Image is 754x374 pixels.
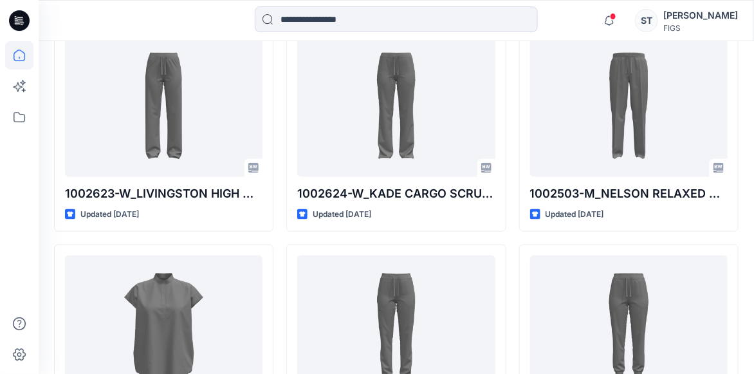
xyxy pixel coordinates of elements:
[80,208,139,221] p: Updated [DATE]
[546,208,604,221] p: Updated [DATE]
[297,185,495,203] p: 1002624-W_KADE CARGO SCRUB PANT 3.0
[65,185,262,203] p: 1002623-W_LIVINGSTON HIGH WAIST STRAIGHT LEG SCRUB PANT 3.0
[65,35,262,177] a: 1002623-W_LIVINGSTON HIGH WAIST STRAIGHT LEG SCRUB PANT 3.0
[297,35,495,177] a: 1002624-W_KADE CARGO SCRUB PANT 3.0
[313,208,371,221] p: Updated [DATE]
[635,9,658,32] div: ST
[530,185,728,203] p: 1002503-M_NELSON RELAXED STRAIGHT LEG SCRUB PANT
[663,23,738,33] div: FIGS
[663,8,738,23] div: [PERSON_NAME]
[530,35,728,177] a: 1002503-M_NELSON RELAXED STRAIGHT LEG SCRUB PANT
